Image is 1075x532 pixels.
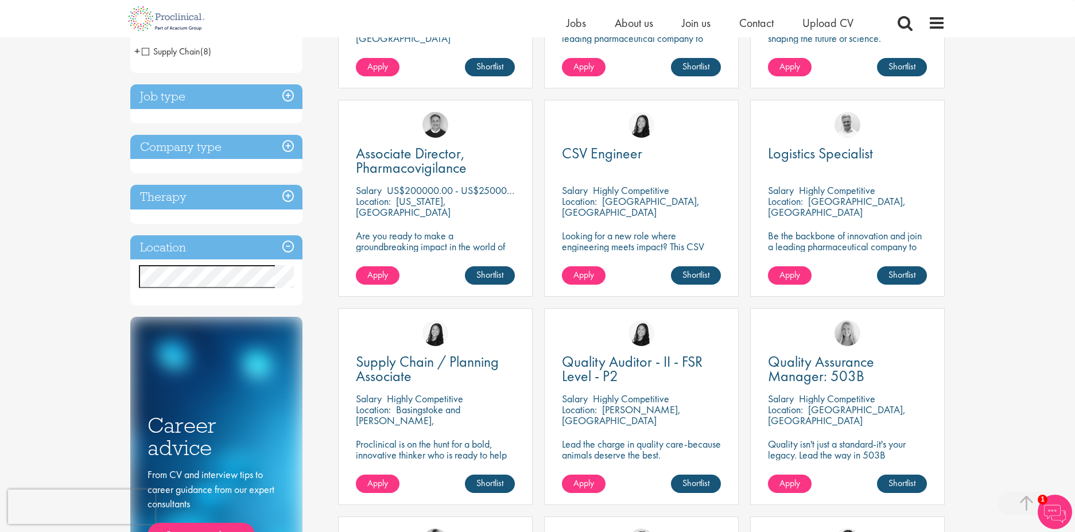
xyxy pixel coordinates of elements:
p: Highly Competitive [799,392,875,405]
a: Apply [356,58,399,76]
a: Apply [562,475,606,493]
span: Location: [562,403,597,416]
span: Location: [768,195,803,208]
h3: Career advice [148,414,285,459]
a: Supply Chain / Planning Associate [356,355,515,383]
a: Shortlist [877,58,927,76]
a: Jobs [566,15,586,30]
a: Associate Director, Pharmacovigilance [356,146,515,175]
iframe: reCAPTCHA [8,490,155,524]
a: Upload CV [802,15,853,30]
a: Apply [562,58,606,76]
span: Supply Chain [142,45,200,57]
img: Numhom Sudsok [628,112,654,138]
a: Apply [768,266,812,285]
p: US$200000.00 - US$250000.00 per annum [387,184,570,197]
span: Apply [573,477,594,489]
a: Shortlist [877,475,927,493]
img: Numhom Sudsok [422,320,448,346]
p: [GEOGRAPHIC_DATA], [GEOGRAPHIC_DATA] [768,403,906,427]
p: Be the backbone of innovation and join a leading pharmaceutical company to help keep life-changin... [768,230,927,274]
img: Numhom Sudsok [628,320,654,346]
span: About us [615,15,653,30]
a: Apply [768,58,812,76]
a: Quality Auditor - II - FSR Level - P2 [562,355,721,383]
span: Location: [356,403,391,416]
a: Shortlist [465,58,515,76]
a: Apply [356,266,399,285]
a: Logistics Specialist [768,146,927,161]
p: [PERSON_NAME], [GEOGRAPHIC_DATA] [562,403,681,427]
a: Quality Assurance Manager: 503B [768,355,927,383]
a: Join us [682,15,711,30]
p: [GEOGRAPHIC_DATA], [GEOGRAPHIC_DATA] [768,195,906,219]
span: + [134,42,140,60]
a: Shortlist [671,475,721,493]
span: Quality Assurance Manager: 503B [768,352,874,386]
a: Shortlist [465,266,515,285]
span: Salary [768,184,794,197]
span: Apply [779,60,800,72]
span: Location: [356,195,391,208]
span: Apply [367,60,388,72]
span: Salary [768,392,794,405]
a: Shortlist [671,266,721,285]
span: Apply [367,269,388,281]
span: Salary [562,392,588,405]
span: Location: [768,403,803,416]
span: CSV Engineer [562,143,642,163]
a: Shortlist [465,475,515,493]
a: Apply [356,475,399,493]
p: Basingstoke and [PERSON_NAME], [GEOGRAPHIC_DATA] [356,403,460,438]
span: Associate Director, Pharmacovigilance [356,143,467,177]
h3: Job type [130,84,302,109]
a: Apply [768,475,812,493]
span: 1 [1038,495,1047,504]
span: Apply [779,269,800,281]
span: (8) [200,45,211,57]
a: Contact [739,15,774,30]
p: Highly Competitive [387,392,463,405]
span: Apply [573,269,594,281]
a: Shortlist [877,266,927,285]
p: Highly Competitive [799,184,875,197]
a: Shortlist [671,58,721,76]
span: Apply [573,60,594,72]
p: [GEOGRAPHIC_DATA], [GEOGRAPHIC_DATA] [562,195,700,219]
p: Highly Competitive [593,184,669,197]
span: Salary [356,184,382,197]
img: Bo Forsen [422,112,448,138]
img: Chatbot [1038,495,1072,529]
img: Joshua Bye [835,112,860,138]
span: Apply [367,477,388,489]
span: Supply Chain [142,45,211,57]
h3: Location [130,235,302,260]
span: Salary [562,184,588,197]
p: Are you ready to make a groundbreaking impact in the world of biotechnology? Join a growing compa... [356,230,515,285]
span: Supply Chain / Planning Associate [356,352,499,386]
span: Quality Auditor - II - FSR Level - P2 [562,352,703,386]
span: Location: [562,195,597,208]
p: Highly Competitive [593,392,669,405]
a: Apply [562,266,606,285]
p: Quality isn't just a standard-it's your legacy. Lead the way in 503B excellence. [768,438,927,471]
h3: Company type [130,135,302,160]
p: [US_STATE], [GEOGRAPHIC_DATA] [356,195,451,219]
p: Lead the charge in quality care-because animals deserve the best. [562,438,721,460]
img: Shannon Briggs [835,320,860,346]
h3: Therapy [130,185,302,209]
span: Apply [779,477,800,489]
